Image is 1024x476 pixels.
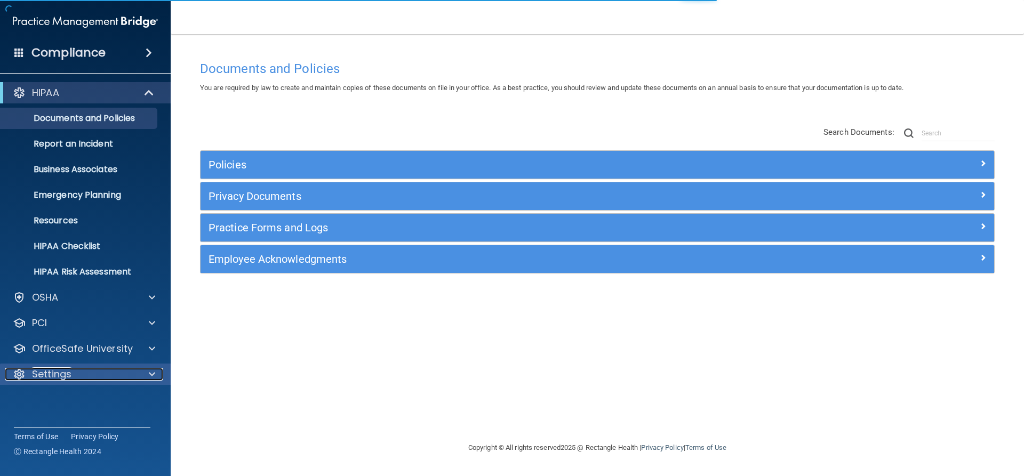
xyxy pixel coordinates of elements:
[200,62,995,76] h4: Documents and Policies
[7,215,153,226] p: Resources
[685,443,726,451] a: Terms of Use
[13,317,155,329] a: PCI
[209,222,788,233] h5: Practice Forms and Logs
[209,188,986,205] a: Privacy Documents
[7,164,153,175] p: Business Associates
[71,431,119,442] a: Privacy Policy
[209,156,986,173] a: Policies
[32,317,47,329] p: PCI
[641,443,683,451] a: Privacy Policy
[823,127,894,137] span: Search Documents:
[13,368,155,381] a: Settings
[839,400,1011,443] iframe: Drift Widget Chat Controller
[32,291,59,304] p: OSHA
[7,267,153,277] p: HIPAA Risk Assessment
[14,431,58,442] a: Terms of Use
[403,431,792,465] div: Copyright © All rights reserved 2025 @ Rectangle Health | |
[200,84,903,92] span: You are required by law to create and maintain copies of these documents on file in your office. ...
[209,190,788,202] h5: Privacy Documents
[209,251,986,268] a: Employee Acknowledgments
[13,86,155,99] a: HIPAA
[209,253,788,265] h5: Employee Acknowledgments
[14,446,101,457] span: Ⓒ Rectangle Health 2024
[13,291,155,304] a: OSHA
[32,368,71,381] p: Settings
[7,241,153,252] p: HIPAA Checklist
[13,11,158,33] img: PMB logo
[922,125,995,141] input: Search
[7,139,153,149] p: Report an Incident
[7,113,153,124] p: Documents and Policies
[32,86,59,99] p: HIPAA
[13,342,155,355] a: OfficeSafe University
[7,190,153,200] p: Emergency Planning
[209,219,986,236] a: Practice Forms and Logs
[32,342,133,355] p: OfficeSafe University
[209,159,788,171] h5: Policies
[31,45,106,60] h4: Compliance
[904,128,914,138] img: ic-search.3b580494.png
